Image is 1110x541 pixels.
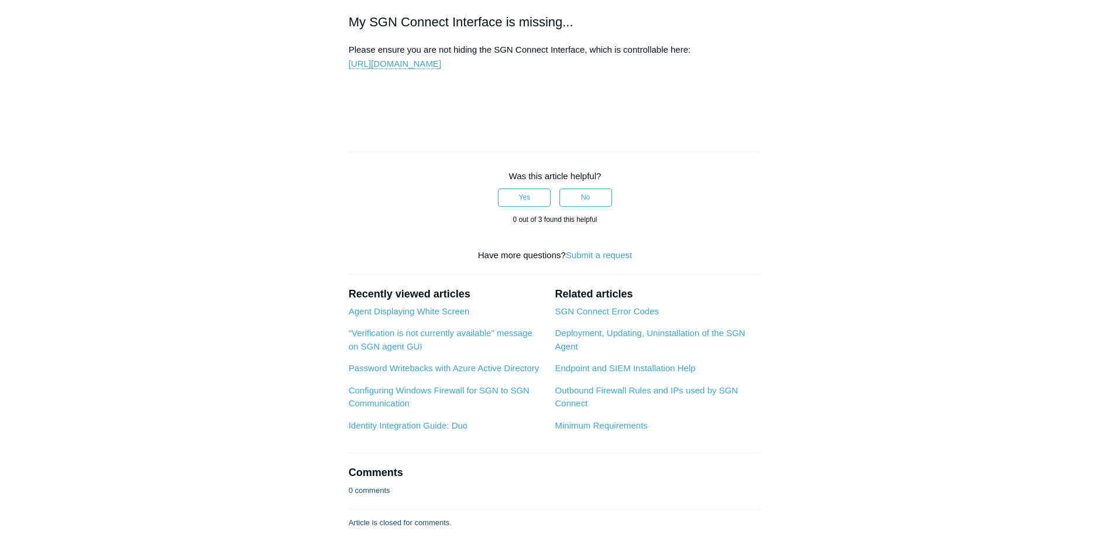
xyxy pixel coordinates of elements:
[509,171,602,181] span: Was this article helpful?
[349,485,390,497] p: 0 comments
[555,420,647,430] a: Minimum Requirements
[349,420,468,430] a: Identity Integration Guide: Duo
[349,328,532,351] a: "Verification is not currently available" message on SGN agent GUI
[559,189,612,206] button: This article was not helpful
[349,465,762,481] h2: Comments
[349,12,762,32] h2: My SGN Connect Interface is missing...
[566,250,632,260] a: Submit a request
[555,328,745,351] a: Deployment, Updating, Uninstallation of the SGN Agent
[349,43,762,71] p: Please ensure you are not hiding the SGN Connect Interface, which is controllable here:
[349,59,441,69] a: [URL][DOMAIN_NAME]
[349,517,452,529] p: Article is closed for comments.
[555,306,659,316] a: SGN Connect Error Codes
[349,306,470,316] a: Agent Displaying White Screen
[498,189,551,206] button: This article was helpful
[349,286,544,302] h2: Recently viewed articles
[349,249,762,262] div: Have more questions?
[555,286,761,302] h2: Related articles
[555,363,695,373] a: Endpoint and SIEM Installation Help
[349,385,530,409] a: Configuring Windows Firewall for SGN to SGN Communication
[349,363,539,373] a: Password Writebacks with Azure Active Directory
[555,385,738,409] a: Outbound Firewall Rules and IPs used by SGN Connect
[513,215,597,224] span: 0 out of 3 found this helpful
